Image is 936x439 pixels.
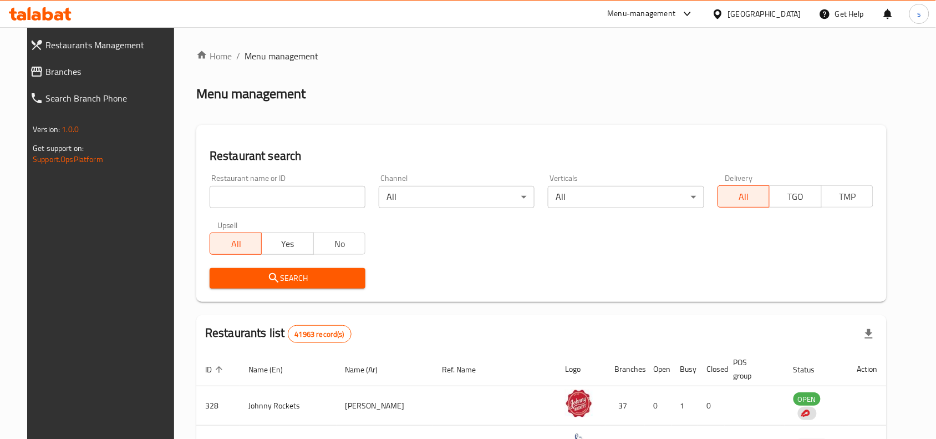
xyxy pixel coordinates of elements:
[215,236,257,252] span: All
[793,393,821,406] span: OPEN
[45,38,175,52] span: Restaurants Management
[565,390,593,417] img: Johnny Rockets
[793,392,821,406] div: OPEN
[800,408,810,418] img: delivery hero logo
[606,386,645,426] td: 37
[245,49,318,63] span: Menu management
[288,325,352,343] div: Total records count
[196,49,232,63] a: Home
[217,221,238,229] label: Upsell
[45,65,175,78] span: Branches
[826,189,869,205] span: TMP
[798,407,817,420] div: Indicates that the vendor menu management has been moved to DH Catalog service
[728,8,801,20] div: [GEOGRAPHIC_DATA]
[210,268,365,289] button: Search
[718,185,770,208] button: All
[210,148,873,164] h2: Restaurant search
[196,85,306,103] h2: Menu management
[21,85,184,112] a: Search Branch Phone
[848,352,887,386] th: Action
[266,236,309,252] span: Yes
[723,189,765,205] span: All
[606,352,645,386] th: Branches
[45,92,175,105] span: Search Branch Phone
[774,189,817,205] span: TGO
[196,49,887,63] nav: breadcrumb
[608,7,676,21] div: Menu-management
[261,233,313,255] button: Yes
[672,386,698,426] td: 1
[205,325,352,343] h2: Restaurants list
[548,186,704,208] div: All
[917,8,921,20] span: s
[345,363,393,376] span: Name (Ar)
[337,386,433,426] td: [PERSON_NAME]
[288,329,351,340] span: 41963 record(s)
[318,236,361,252] span: No
[698,386,725,426] td: 0
[725,174,753,182] label: Delivery
[442,363,490,376] span: Ref. Name
[210,233,262,255] button: All
[793,363,830,376] span: Status
[821,185,873,208] button: TMP
[33,122,60,137] span: Version:
[698,352,725,386] th: Closed
[645,352,672,386] th: Open
[379,186,535,208] div: All
[205,363,226,376] span: ID
[248,363,297,376] span: Name (En)
[734,356,771,382] span: POS group
[218,271,357,285] span: Search
[236,49,240,63] li: /
[21,32,184,58] a: Restaurants Management
[33,152,103,166] a: Support.OpsPlatform
[313,233,365,255] button: No
[672,352,698,386] th: Busy
[62,122,79,137] span: 1.0.0
[196,386,240,426] td: 328
[240,386,337,426] td: Johnny Rockets
[645,386,672,426] td: 0
[556,352,606,386] th: Logo
[21,58,184,85] a: Branches
[856,321,882,347] div: Export file
[210,186,365,208] input: Search for restaurant name or ID..
[769,185,821,208] button: TGO
[33,141,84,155] span: Get support on:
